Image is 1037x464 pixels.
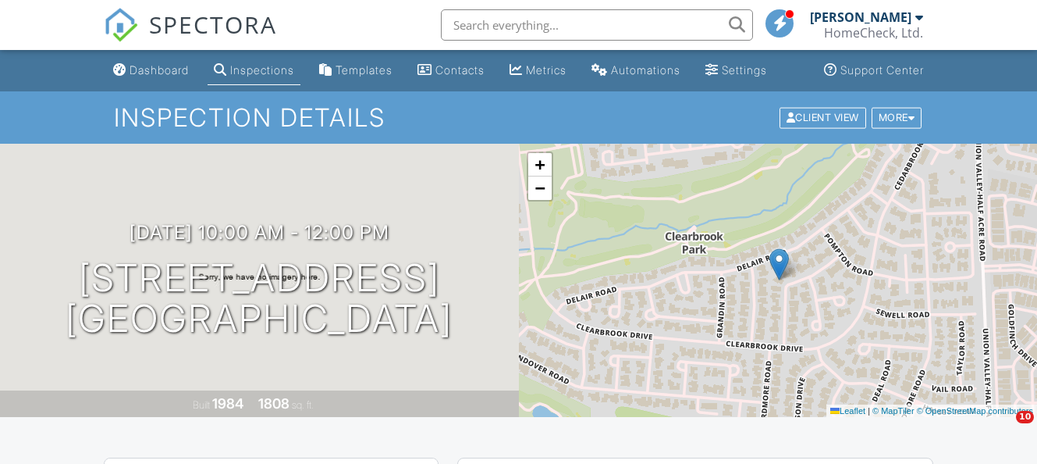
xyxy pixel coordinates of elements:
[917,406,1033,416] a: © OpenStreetMap contributors
[780,107,866,128] div: Client View
[528,153,552,177] a: Zoom in
[149,8,277,41] span: SPECTORA
[107,56,195,85] a: Dashboard
[336,63,392,77] div: Templates
[441,9,753,41] input: Search everything...
[840,63,924,77] div: Support Center
[830,406,865,416] a: Leaflet
[818,56,930,85] a: Support Center
[104,8,138,42] img: The Best Home Inspection Software - Spectora
[526,63,566,77] div: Metrics
[66,258,453,341] h1: [STREET_ADDRESS] [GEOGRAPHIC_DATA]
[534,155,545,174] span: +
[104,21,277,54] a: SPECTORA
[435,63,485,77] div: Contacts
[778,111,870,123] a: Client View
[722,63,767,77] div: Settings
[130,63,189,77] div: Dashboard
[503,56,573,85] a: Metrics
[872,406,914,416] a: © MapTiler
[258,395,289,412] div: 1808
[872,107,922,128] div: More
[585,56,687,85] a: Automations (Basic)
[292,399,314,411] span: sq. ft.
[984,411,1021,448] iframe: Intercom live chat
[313,56,399,85] a: Templates
[114,104,924,131] h1: Inspection Details
[411,56,491,85] a: Contacts
[611,63,680,77] div: Automations
[534,178,545,198] span: −
[1016,411,1034,423] span: 10
[769,248,789,280] img: Marker
[868,406,870,416] span: |
[130,222,389,243] h3: [DATE] 10:00 am - 12:00 pm
[193,399,210,411] span: Built
[212,395,243,412] div: 1984
[208,56,300,85] a: Inspections
[528,177,552,200] a: Zoom out
[230,63,294,77] div: Inspections
[824,25,923,41] div: HomeCheck, Ltd.
[810,9,911,25] div: [PERSON_NAME]
[699,56,773,85] a: Settings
